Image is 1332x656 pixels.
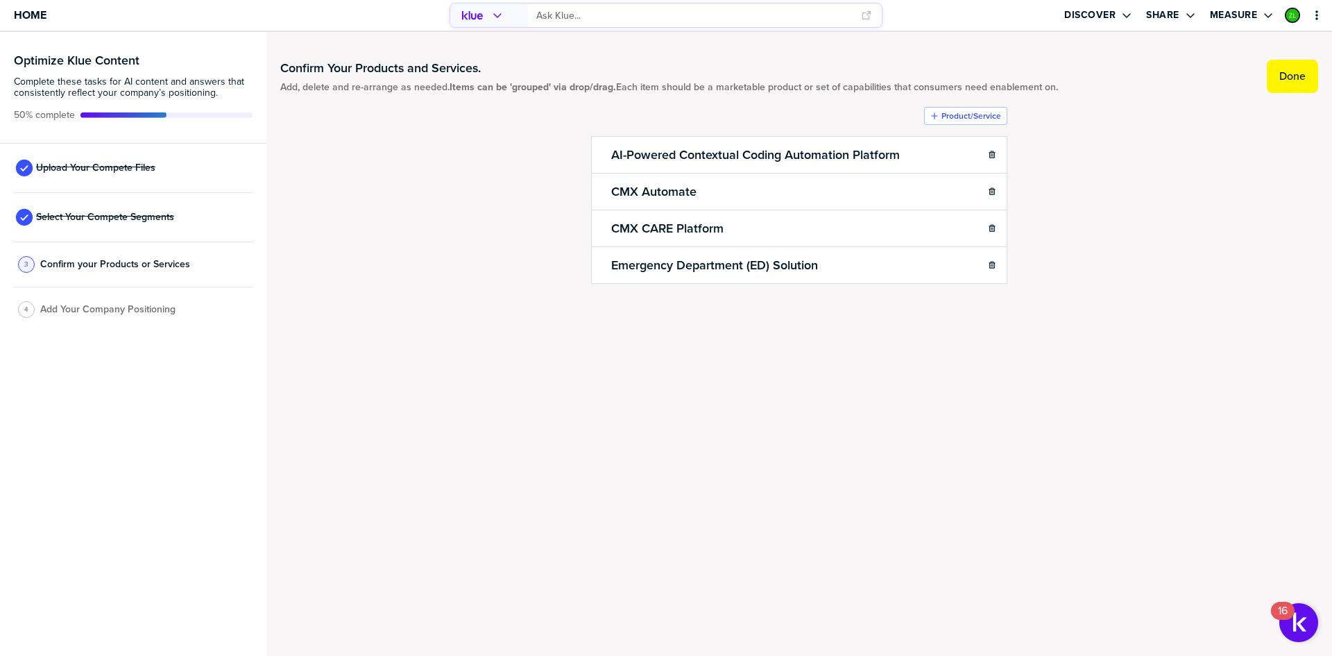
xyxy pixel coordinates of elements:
[14,76,253,99] span: Complete these tasks for AI content and answers that consistently reflect your company’s position...
[24,304,28,314] span: 4
[1210,9,1258,22] label: Measure
[14,9,46,21] span: Home
[40,259,190,270] span: Confirm your Products or Services
[1278,611,1288,629] div: 16
[608,182,699,201] h2: CMX Automate
[1279,69,1306,83] label: Done
[608,255,821,275] h2: Emergency Department (ED) Solution
[14,54,253,67] h3: Optimize Klue Content
[280,82,1058,93] span: Add, delete and re-arrange as needed. Each item should be a marketable product or set of capabili...
[591,173,1007,210] li: CMX Automate
[1267,60,1318,93] button: Done
[36,212,174,223] span: Select Your Compete Segments
[450,80,616,94] strong: Items can be 'grouped' via drop/drag.
[924,107,1007,125] button: Product/Service
[591,136,1007,174] li: AI-Powered Contextual Coding Automation Platform
[40,304,176,315] span: Add Your Company Positioning
[1279,603,1318,642] button: Open Resource Center, 16 new notifications
[608,219,726,238] h2: CMX CARE Platform
[536,4,853,27] input: Ask Klue...
[1283,6,1301,24] a: Edit Profile
[591,210,1007,247] li: CMX CARE Platform
[1064,9,1116,22] label: Discover
[24,259,28,269] span: 3
[14,110,75,121] span: Active
[608,145,903,165] h2: AI-Powered Contextual Coding Automation Platform
[280,60,1058,76] h1: Confirm Your Products and Services.
[941,110,1001,121] label: Product/Service
[591,246,1007,284] li: Emergency Department (ED) Solution
[36,162,155,174] span: Upload Your Compete Files
[1285,8,1300,23] div: Zev L.
[1286,9,1299,22] img: 68efa1eb0dd1966221c28eaef6eec194-sml.png
[1146,9,1179,22] label: Share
